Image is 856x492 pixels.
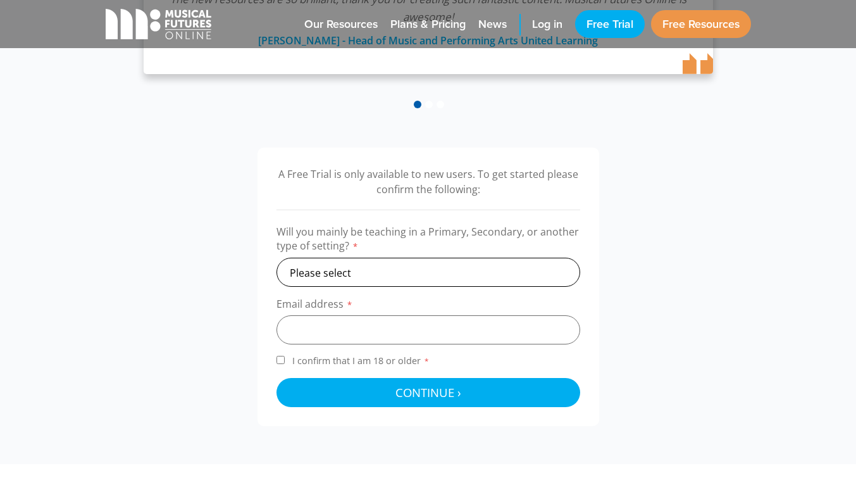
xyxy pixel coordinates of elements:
span: Plans & Pricing [390,16,466,33]
span: Our Resources [304,16,378,33]
button: Continue › [276,378,580,407]
p: A Free Trial is only available to new users. To get started please confirm the following: [276,167,580,197]
a: Free Trial [575,10,645,38]
span: Log in [532,16,562,33]
label: Email address [276,297,580,315]
a: Free Resources [651,10,751,38]
label: Will you mainly be teaching in a Primary, Secondary, or another type of setting? [276,225,580,258]
input: I confirm that I am 18 or older* [276,356,285,364]
span: Continue › [395,384,461,400]
span: I confirm that I am 18 or older [290,355,432,367]
span: News [478,16,507,33]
